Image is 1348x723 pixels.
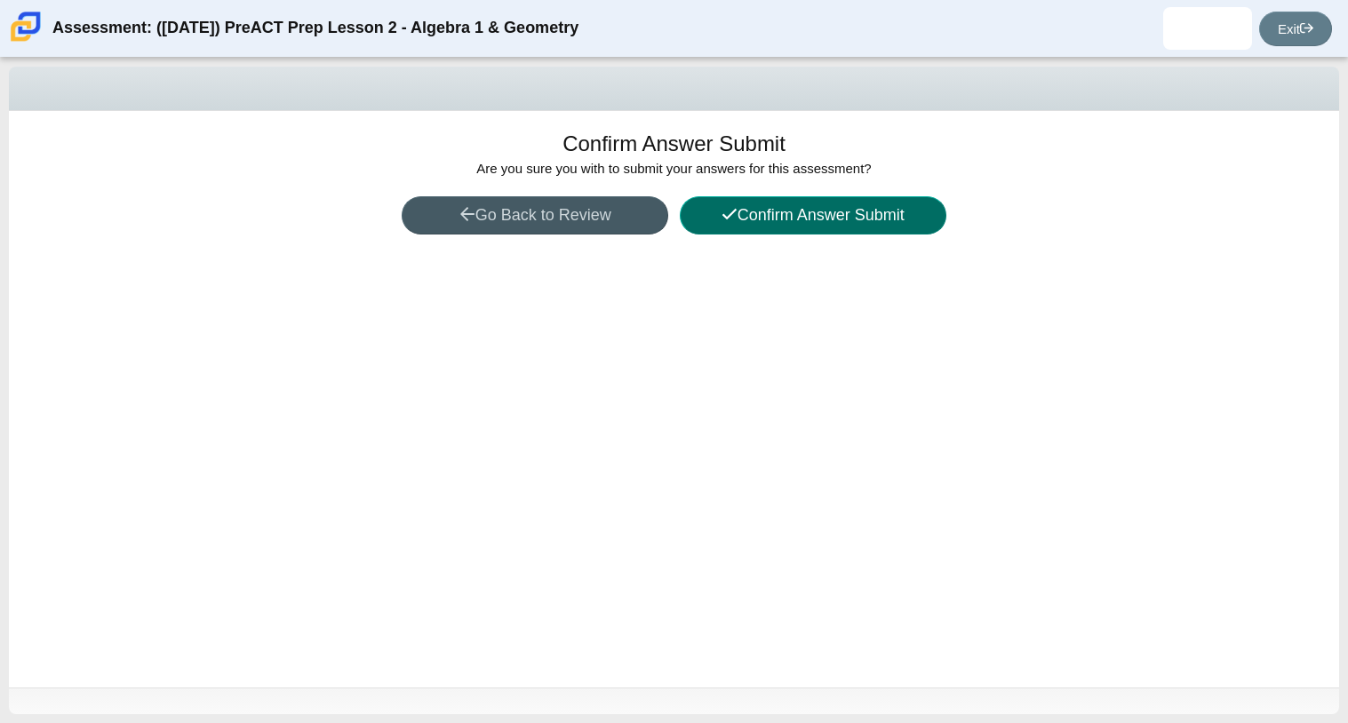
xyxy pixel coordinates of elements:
div: Assessment: ([DATE]) PreACT Prep Lesson 2 - Algebra 1 & Geometry [52,7,578,50]
img: yulisa.cruzdiaz.5yGAMr [1193,14,1222,43]
button: Confirm Answer Submit [680,196,946,234]
a: Carmen School of Science & Technology [7,33,44,48]
button: Go Back to Review [402,196,668,234]
img: Carmen School of Science & Technology [7,8,44,45]
h1: Confirm Answer Submit [562,129,786,159]
a: Exit [1259,12,1332,46]
span: Are you sure you with to submit your answers for this assessment? [476,161,871,176]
